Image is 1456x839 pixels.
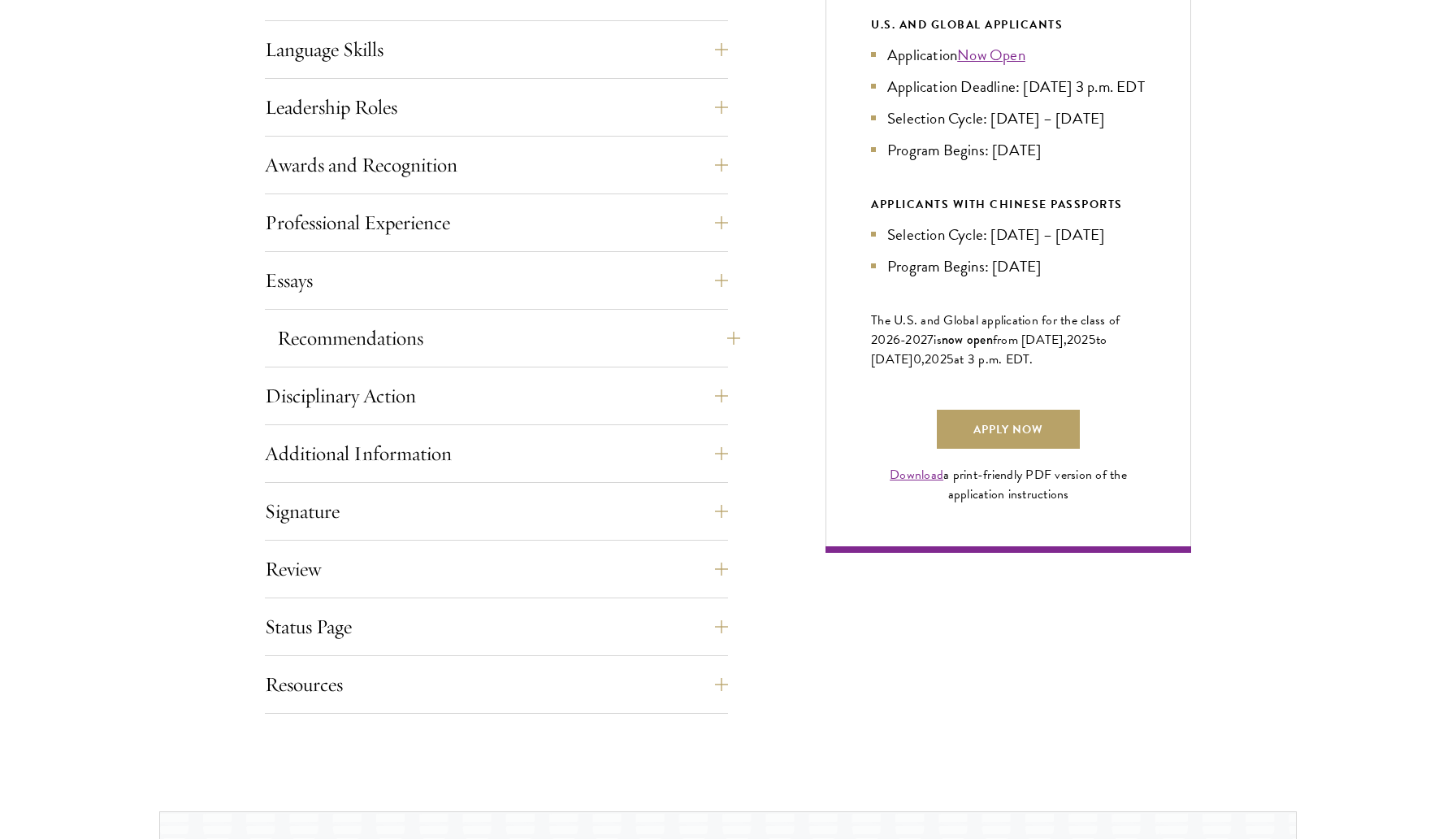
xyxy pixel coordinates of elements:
button: Leadership Roles [265,88,728,127]
a: Download [890,465,943,485]
button: Essays [265,261,728,300]
li: Selection Cycle: [DATE] – [DATE] [871,107,1146,130]
span: 202 [925,350,947,369]
span: is [934,330,942,350]
li: Selection Cycle: [DATE] – [DATE] [871,223,1146,246]
a: Now Open [957,43,1025,67]
div: APPLICANTS WITH CHINESE PASSPORTS [871,194,1146,215]
button: Language Skills [265,30,728,69]
span: now open [942,330,993,349]
a: Apply Now [937,410,1080,449]
span: from [DATE], [993,330,1067,350]
li: Program Begins: [DATE] [871,254,1146,278]
span: at 3 p.m. EDT. [954,350,1033,369]
span: 6 [893,330,900,350]
li: Application [871,43,1146,67]
div: U.S. and Global Applicants [871,15,1146,35]
span: 5 [947,350,954,369]
button: Review [265,550,728,589]
span: 0 [913,350,921,369]
div: a print-friendly PDF version of the application instructions [871,465,1146,504]
span: , [921,350,925,369]
button: Resources [265,665,728,704]
span: The U.S. and Global application for the class of 202 [871,311,1120,350]
li: Program Begins: [DATE] [871,138,1146,162]
button: Professional Experience [265,203,728,242]
button: Awards and Recognition [265,146,728,185]
span: 202 [1067,330,1089,350]
button: Disciplinary Action [265,376,728,415]
button: Recommendations [277,319,740,358]
span: -202 [900,330,927,350]
button: Additional Information [265,434,728,473]
span: 7 [927,330,934,350]
li: Application Deadline: [DATE] 3 p.m. EDT [871,75,1146,98]
span: 5 [1089,330,1096,350]
button: Signature [265,492,728,531]
button: Status Page [265,607,728,646]
span: to [DATE] [871,330,1107,369]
